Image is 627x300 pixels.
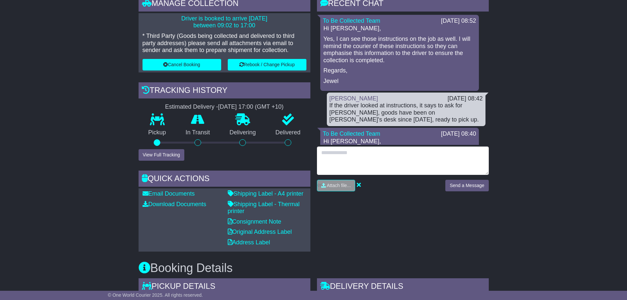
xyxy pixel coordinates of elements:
[139,82,310,100] div: Tracking history
[324,78,476,85] p: Jewel
[228,190,303,197] a: Shipping Label - A4 printer
[228,59,306,70] button: Rebook / Change Pickup
[448,95,483,102] div: [DATE] 08:42
[324,36,476,64] p: Yes, I can see those instructions on the job as well. I will remind the courier of these instruct...
[143,15,306,29] p: Driver is booked to arrive [DATE] between 09:02 to 17:00
[143,33,306,54] p: * Third Party (Goods being collected and delivered to third party addresses) please send all atta...
[220,129,266,136] p: Delivering
[324,67,476,74] p: Regards,
[329,102,483,123] div: If the driver looked at instructions, it says to ask for [PERSON_NAME], goods have been on [PERSO...
[139,171,310,188] div: Quick Actions
[324,25,476,32] p: Hi [PERSON_NAME],
[139,261,489,275] h3: Booking Details
[329,95,378,102] a: [PERSON_NAME]
[441,130,476,138] div: [DATE] 08:40
[108,292,203,298] span: © One World Courier 2025. All rights reserved.
[228,218,281,225] a: Consignment Note
[139,103,310,111] div: Estimated Delivery -
[228,201,300,215] a: Shipping Label - Thermal printer
[441,17,476,25] div: [DATE] 08:52
[218,103,284,111] div: [DATE] 17:00 (GMT +10)
[139,278,310,296] div: Pickup Details
[266,129,310,136] p: Delivered
[228,229,292,235] a: Original Address Label
[323,130,380,137] a: To Be Collected Team
[323,17,380,24] a: To Be Collected Team
[139,149,184,161] button: View Full Tracking
[143,59,221,70] button: Cancel Booking
[176,129,220,136] p: In Transit
[143,190,195,197] a: Email Documents
[139,129,176,136] p: Pickup
[317,278,489,296] div: Delivery Details
[228,239,270,246] a: Address Label
[324,138,476,145] p: Hi [PERSON_NAME],
[445,180,488,191] button: Send a Message
[143,201,206,207] a: Download Documents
